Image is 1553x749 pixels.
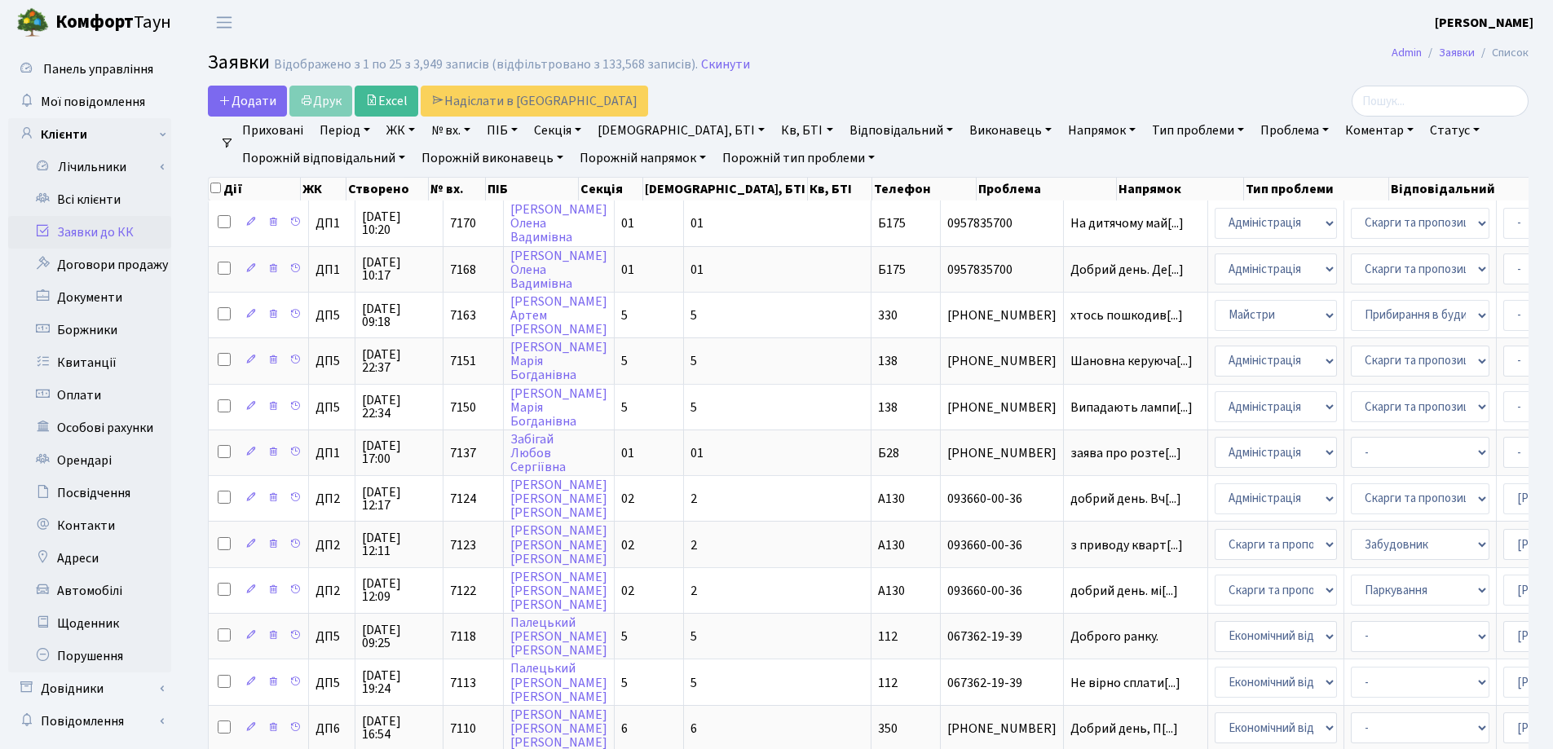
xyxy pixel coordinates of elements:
[450,352,476,370] span: 7151
[450,261,476,279] span: 7168
[274,57,698,73] div: Відображено з 1 по 25 з 3,949 записів (відфільтровано з 133,568 записів).
[690,399,697,416] span: 5
[209,178,301,200] th: Дії
[701,57,750,73] a: Скинути
[947,309,1057,322] span: [PHONE_NUMBER]
[1339,117,1420,144] a: Коментар
[315,584,348,597] span: ДП2
[1435,14,1533,32] b: [PERSON_NAME]
[878,582,905,600] span: А130
[315,309,348,322] span: ДП5
[579,178,643,200] th: Секція
[362,256,436,282] span: [DATE] 10:17
[643,178,808,200] th: [DEMOGRAPHIC_DATA], БТІ
[621,352,628,370] span: 5
[621,674,628,692] span: 5
[1352,86,1529,117] input: Пошук...
[8,216,171,249] a: Заявки до КК
[1061,117,1142,144] a: Напрямок
[690,490,697,508] span: 2
[1254,117,1335,144] a: Проблема
[362,210,436,236] span: [DATE] 10:20
[947,630,1057,643] span: 067362-19-39
[1070,306,1183,324] span: хтось пошкодив[...]
[362,623,436,650] span: [DATE] 09:25
[621,536,634,554] span: 02
[1070,582,1178,600] span: добрий день. мі[...]
[947,217,1057,230] span: 0957835700
[878,674,898,692] span: 112
[878,306,898,324] span: 330
[690,582,697,600] span: 2
[450,536,476,554] span: 7123
[41,93,145,111] span: Мої повідомлення
[947,539,1057,552] span: 093660-00-36
[1244,178,1388,200] th: Тип проблеми
[486,178,580,200] th: ПІБ
[315,630,348,643] span: ДП5
[362,348,436,374] span: [DATE] 22:37
[218,92,276,110] span: Додати
[843,117,960,144] a: Відповідальний
[1070,444,1181,462] span: заява про розте[...]
[362,486,436,512] span: [DATE] 12:17
[510,247,607,293] a: [PERSON_NAME]ОленаВадимівна
[510,430,566,476] a: ЗабігайЛюбовСергіївна
[621,720,628,738] span: 6
[8,53,171,86] a: Панель управління
[346,178,429,200] th: Створено
[878,628,898,645] span: 112
[362,302,436,328] span: [DATE] 09:18
[947,447,1057,460] span: [PHONE_NUMBER]
[8,86,171,118] a: Мої повідомлення
[878,444,899,462] span: Б28
[8,672,171,705] a: Довідники
[55,9,134,35] b: Комфорт
[8,118,171,151] a: Клієнти
[1070,674,1180,692] span: Не вірно сплати[...]
[947,401,1057,414] span: [PHONE_NUMBER]
[450,720,476,738] span: 7110
[236,144,412,172] a: Порожній відповідальний
[1475,44,1529,62] li: Список
[621,261,634,279] span: 01
[690,674,697,692] span: 5
[808,178,872,200] th: Кв, БТІ
[8,640,171,672] a: Порушення
[362,715,436,741] span: [DATE] 16:54
[315,263,348,276] span: ДП1
[878,490,905,508] span: А130
[315,355,348,368] span: ДП5
[977,178,1117,200] th: Проблема
[690,352,697,370] span: 5
[947,263,1057,276] span: 0957835700
[690,444,704,462] span: 01
[510,338,607,384] a: [PERSON_NAME]МаріяБогданівна
[450,628,476,645] span: 7118
[774,117,839,144] a: Кв, БТІ
[355,86,418,117] a: Excel
[591,117,771,144] a: [DEMOGRAPHIC_DATA], БТІ
[621,628,628,645] span: 5
[947,676,1057,690] span: 067362-19-39
[872,178,976,200] th: Телефон
[947,584,1057,597] span: 093660-00-36
[425,117,477,144] a: № вх.
[510,614,607,659] a: Палецький[PERSON_NAME][PERSON_NAME]
[510,385,607,430] a: [PERSON_NAME]МаріяБогданівна
[315,492,348,505] span: ДП2
[315,217,348,230] span: ДП1
[8,314,171,346] a: Боржники
[362,531,436,557] span: [DATE] 12:11
[621,306,628,324] span: 5
[716,144,881,172] a: Порожній тип проблеми
[8,379,171,412] a: Оплати
[690,214,704,232] span: 01
[313,117,377,144] a: Період
[362,394,436,420] span: [DATE] 22:34
[8,249,171,281] a: Договори продажу
[878,261,906,279] span: Б175
[1367,36,1553,70] nav: breadcrumb
[621,490,634,508] span: 02
[878,352,898,370] span: 138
